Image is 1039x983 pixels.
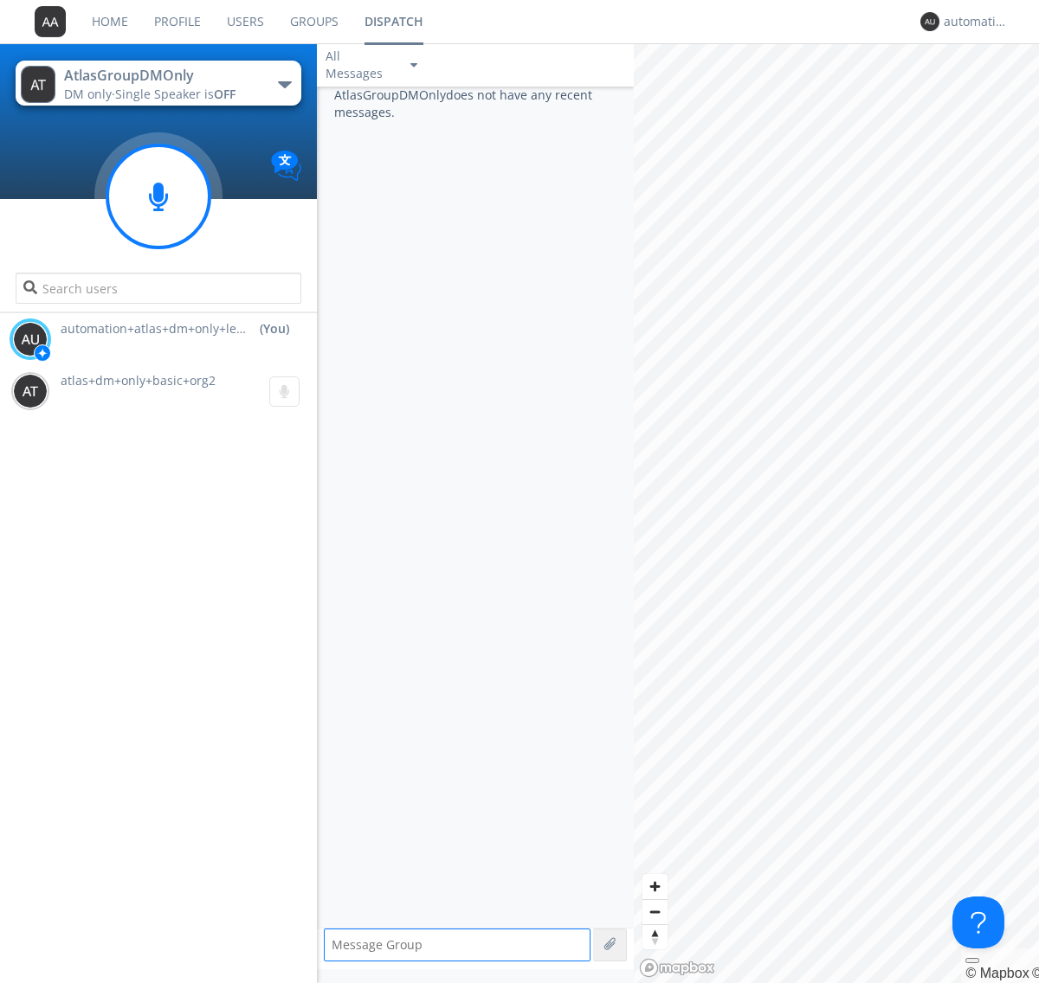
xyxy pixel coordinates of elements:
[16,61,300,106] button: AtlasGroupDMOnlyDM only·Single Speaker isOFF
[64,66,259,86] div: AtlasGroupDMOnly
[35,6,66,37] img: 373638.png
[642,924,668,949] button: Reset bearing to north
[410,63,417,67] img: caret-down-sm.svg
[16,273,300,304] input: Search users
[642,899,668,924] button: Zoom out
[260,320,289,337] div: (You)
[61,372,216,389] span: atlas+dm+only+basic+org2
[944,13,1009,30] div: automation+atlas+dm+only+lead+org2
[639,958,715,978] a: Mapbox logo
[115,86,236,102] span: Single Speaker is
[13,322,48,357] img: 373638.png
[61,320,251,337] span: automation+atlas+dm+only+lead+org2
[965,958,979,963] button: Toggle attribution
[64,86,259,103] div: DM only ·
[214,86,236,102] span: OFF
[642,900,668,924] span: Zoom out
[965,966,1029,980] a: Mapbox
[21,66,55,103] img: 373638.png
[13,374,48,408] img: 373638.png
[920,12,939,31] img: 373638.png
[326,48,395,82] div: All Messages
[952,896,1004,948] iframe: Toggle Customer Support
[271,151,301,181] img: Translation enabled
[317,87,634,928] div: AtlasGroupDMOnly does not have any recent messages.
[642,874,668,899] button: Zoom in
